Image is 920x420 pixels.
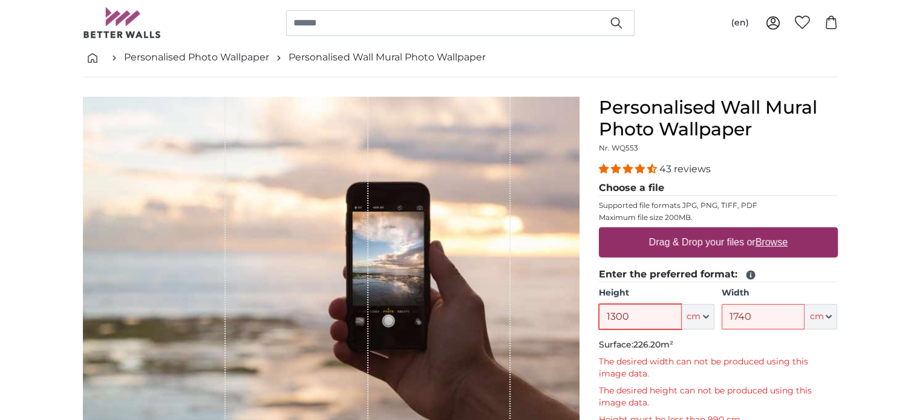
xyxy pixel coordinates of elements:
[599,201,838,210] p: Supported file formats JPG, PNG, TIFF, PDF
[599,287,714,299] label: Height
[755,237,788,247] u: Browse
[687,311,700,323] span: cm
[804,304,837,329] button: cm
[722,287,837,299] label: Width
[289,50,486,65] a: Personalised Wall Mural Photo Wallpaper
[599,181,838,196] legend: Choose a file
[599,267,838,282] legend: Enter the preferred format:
[599,143,638,152] span: Nr. WQ553
[599,339,838,351] p: Surface:
[599,213,838,222] p: Maximum file size 200MB.
[722,12,759,34] button: (en)
[809,311,823,323] span: cm
[682,304,714,329] button: cm
[599,356,838,380] p: The desired width can not be produced using this image data.
[83,7,161,38] img: Betterwalls
[83,38,838,77] nav: breadcrumbs
[124,50,269,65] a: Personalised Photo Wallpaper
[659,163,711,175] span: 43 reviews
[644,230,792,254] label: Drag & Drop your files or
[599,163,659,175] span: 4.40 stars
[633,339,673,350] span: 226.20m²
[599,385,838,409] p: The desired height can not be produced using this image data.
[599,97,838,140] h1: Personalised Wall Mural Photo Wallpaper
